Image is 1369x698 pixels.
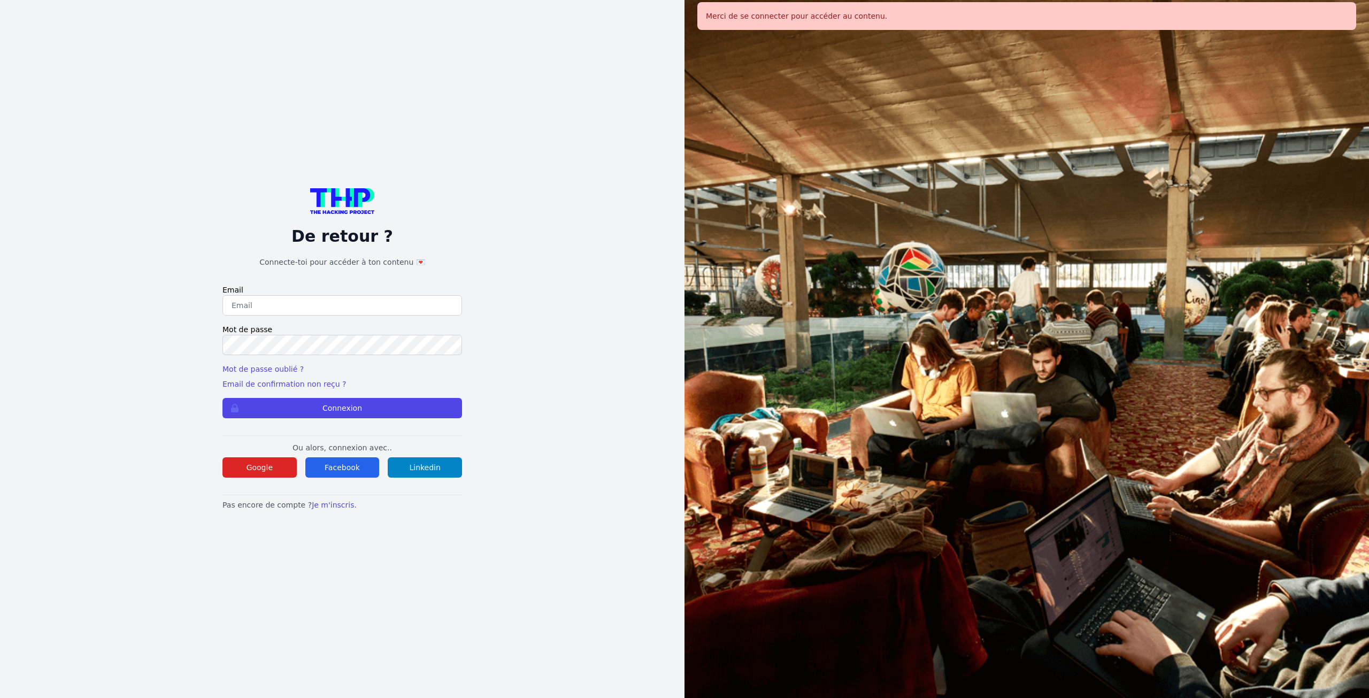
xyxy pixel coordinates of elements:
[222,398,462,418] button: Connexion
[222,324,462,335] label: Mot de passe
[222,285,462,295] label: Email
[222,380,346,388] a: Email de confirmation non reçu ?
[222,442,462,453] p: Ou alors, connexion avec..
[222,457,297,478] button: Google
[312,501,357,509] a: Je m'inscris.
[310,188,374,214] img: logo
[222,257,462,267] h1: Connecte-toi pour accéder à ton contenu 💌
[222,295,462,316] input: Email
[388,457,462,478] button: Linkedin
[222,500,462,510] p: Pas encore de compte ?
[305,457,380,478] button: Facebook
[697,2,1356,30] div: Merci de se connecter pour accéder au contenu.
[222,227,462,246] p: De retour ?
[222,365,304,373] a: Mot de passe oublié ?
